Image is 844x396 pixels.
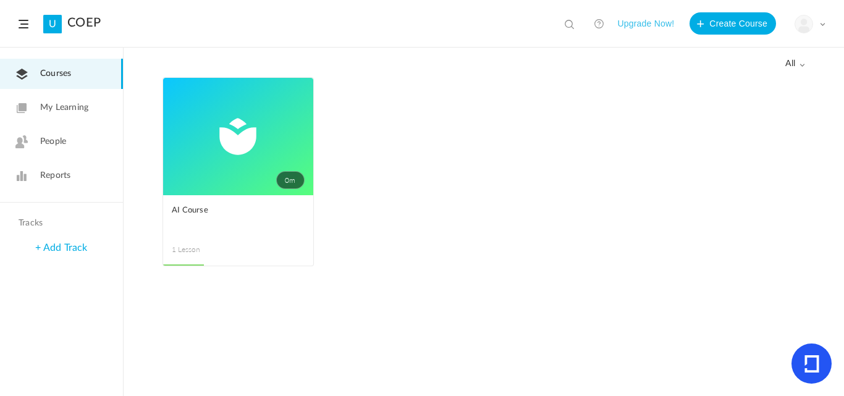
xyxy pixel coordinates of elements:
[19,218,101,229] h4: Tracks
[795,15,812,33] img: user-image.png
[690,12,776,35] button: Create Course
[67,15,101,30] a: COEP
[172,204,305,232] a: AI Course
[276,171,305,189] span: 0m
[43,15,62,33] a: U
[785,59,805,69] span: all
[40,67,71,80] span: Courses
[35,243,87,253] a: + Add Track
[172,204,286,217] span: AI Course
[40,101,88,114] span: My Learning
[172,244,238,255] span: 1 Lesson
[163,78,313,195] a: 0m
[617,12,674,35] button: Upgrade Now!
[40,135,66,148] span: People
[40,169,70,182] span: Reports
